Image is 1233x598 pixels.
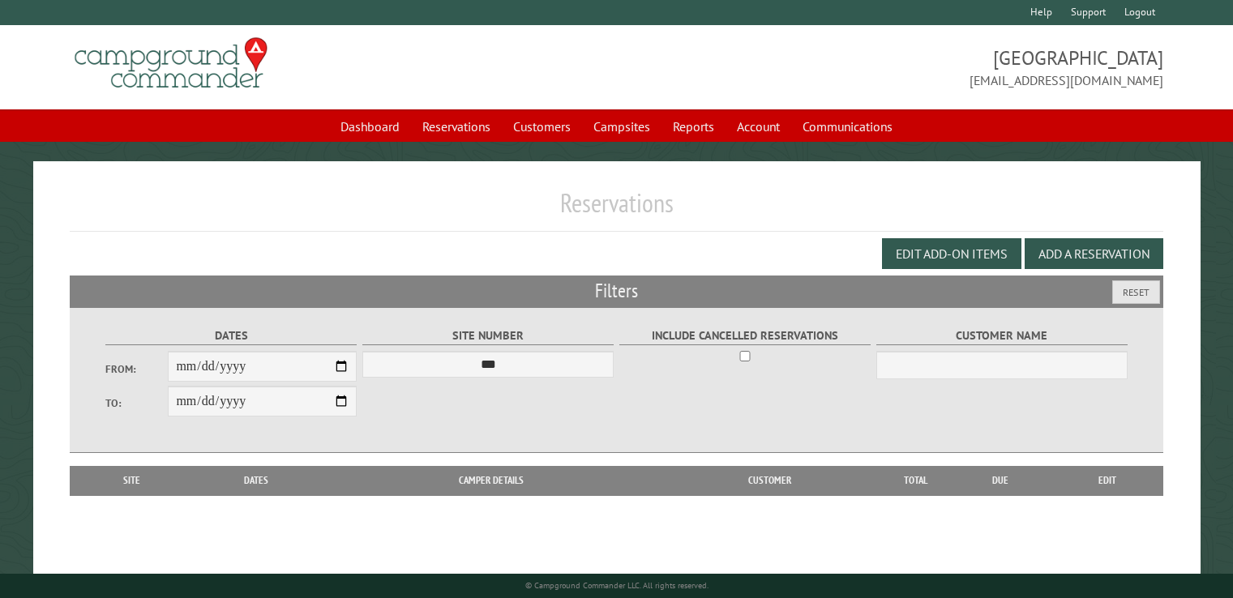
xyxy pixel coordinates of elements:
label: Dates [105,327,357,345]
th: Customer [656,466,884,495]
th: Due [948,466,1052,495]
th: Dates [186,466,327,495]
label: Include Cancelled Reservations [619,327,871,345]
label: Customer Name [876,327,1128,345]
h1: Reservations [70,187,1163,232]
button: Edit Add-on Items [882,238,1021,269]
th: Site [78,466,186,495]
label: To: [105,395,169,411]
small: © Campground Commander LLC. All rights reserved. [525,580,709,591]
a: Campsites [584,111,660,142]
a: Communications [793,111,902,142]
a: Reports [663,111,724,142]
th: Camper Details [327,466,656,495]
label: Site Number [362,327,614,345]
button: Add a Reservation [1025,238,1163,269]
a: Account [727,111,790,142]
img: Campground Commander [70,32,272,95]
a: Reservations [413,111,500,142]
button: Reset [1112,280,1160,304]
a: Customers [503,111,580,142]
label: From: [105,361,169,377]
a: Dashboard [331,111,409,142]
h2: Filters [70,276,1163,306]
th: Total [884,466,948,495]
span: [GEOGRAPHIC_DATA] [EMAIL_ADDRESS][DOMAIN_NAME] [617,45,1163,90]
th: Edit [1052,466,1163,495]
